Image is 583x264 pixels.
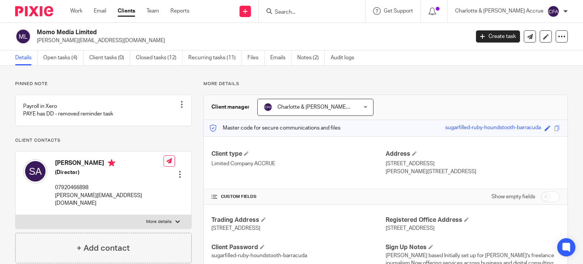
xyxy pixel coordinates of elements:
a: Team [147,7,159,15]
p: [PERSON_NAME][EMAIL_ADDRESS][DOMAIN_NAME] [37,37,465,44]
p: Pinned note [15,81,192,87]
h4: CUSTOM FIELDS [211,194,386,200]
h4: [PERSON_NAME] [55,159,164,169]
input: Search [274,9,342,16]
p: Client contacts [15,138,192,144]
a: Open tasks (4) [43,51,84,65]
a: Email [94,7,106,15]
a: Emails [270,51,291,65]
p: [PERSON_NAME][STREET_ADDRESS] [386,168,560,175]
a: Work [70,7,82,15]
h4: Sign Up Notes [386,243,560,251]
span: sugarfilled-ruby-houndstooth-barracuda [211,253,307,258]
a: Client tasks (0) [89,51,130,65]
p: 07920466898 [55,184,164,191]
label: Show empty fields [492,193,535,201]
h4: Registered Office Address [386,216,560,224]
a: Create task [476,30,520,43]
img: Pixie [15,6,53,16]
div: sugarfilled-ruby-houndstooth-barracuda [445,124,541,133]
h2: Momo Media Limited [37,28,379,36]
a: Clients [118,7,135,15]
p: [STREET_ADDRESS] [386,160,560,168]
h3: Client manager [211,103,250,111]
p: Master code for secure communications and files [210,124,340,132]
h4: Client Password [211,243,386,251]
i: Primary [108,159,115,167]
p: Charlotte & [PERSON_NAME] Accrue [455,7,544,15]
h4: Address [386,150,560,158]
a: Recurring tasks (11) [188,51,242,65]
h4: Trading Address [211,216,386,224]
p: More details [146,219,172,225]
h4: Client type [211,150,386,158]
span: Charlotte & [PERSON_NAME] Accrue [277,104,366,110]
a: Details [15,51,38,65]
span: Get Support [384,8,413,14]
a: Files [247,51,265,65]
a: Reports [170,7,189,15]
img: svg%3E [263,103,273,112]
p: Limited Company ACCRUE [211,160,386,168]
p: [PERSON_NAME][EMAIL_ADDRESS][DOMAIN_NAME] [55,192,164,207]
a: Notes (2) [297,51,325,65]
a: Closed tasks (12) [136,51,183,65]
img: svg%3E [23,159,47,183]
img: svg%3E [15,28,31,44]
h5: (Director) [55,169,164,176]
img: svg%3E [547,5,559,17]
h4: + Add contact [77,242,130,254]
p: More details [203,81,568,87]
span: [STREET_ADDRESS] [386,226,435,231]
span: [STREET_ADDRESS] [211,226,260,231]
a: Audit logs [331,51,360,65]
